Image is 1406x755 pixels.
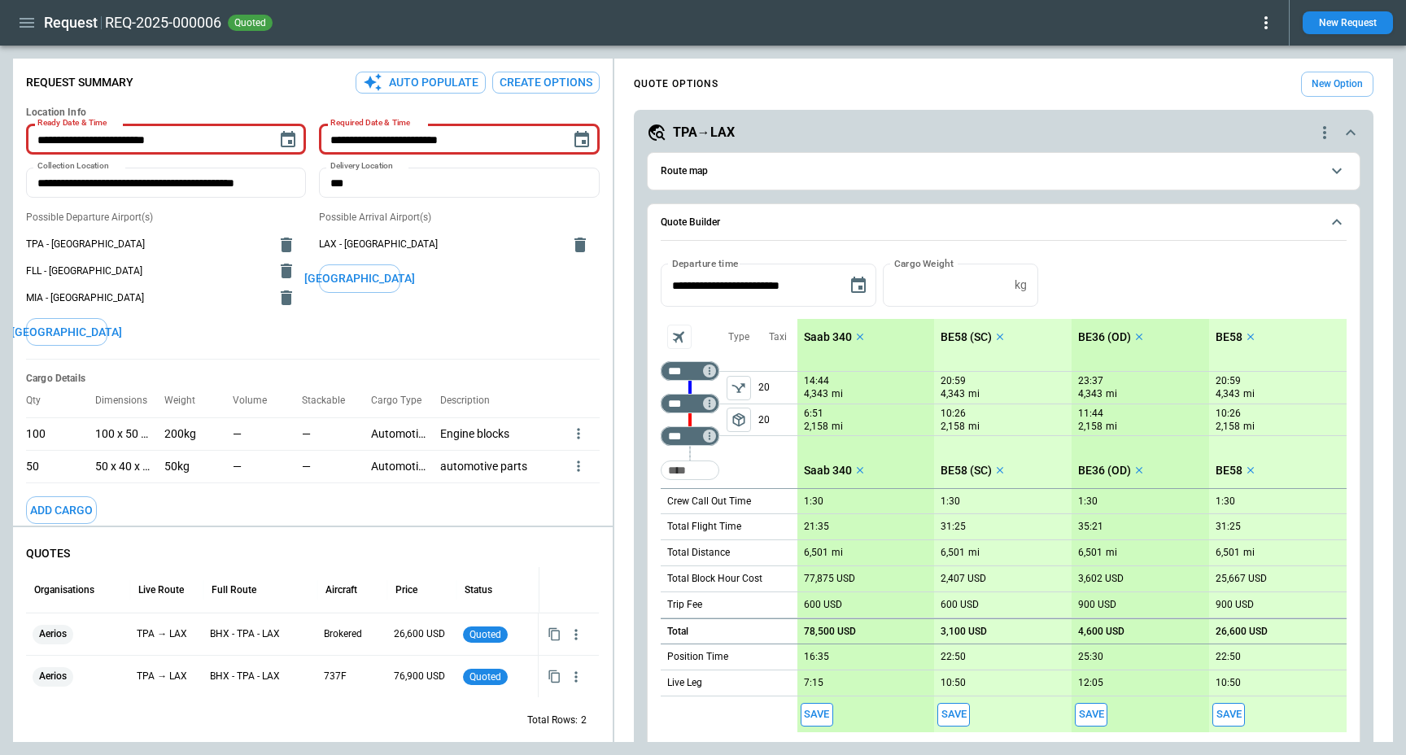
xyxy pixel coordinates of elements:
p: 4,600 USD [1078,626,1124,638]
p: mi [832,420,843,434]
div: Engine blocks [440,417,570,450]
p: Qty [26,395,54,407]
p: 26,600 USD [1216,626,1268,638]
p: TPA → LAX [137,627,197,641]
p: Type [728,330,749,344]
p: Total Block Hour Cost [667,572,762,586]
span: quoted [466,629,504,640]
p: 20:59 [941,375,966,387]
p: TPA → LAX [137,670,197,683]
p: mi [1243,420,1255,434]
p: 100 [26,427,46,441]
p: 23:37 [1078,375,1103,387]
button: Save [801,703,833,727]
div: 100 x 50 x 50cm [95,417,164,450]
button: more [570,458,587,474]
h6: Location Info [26,107,600,119]
button: Choose date, selected date is Sep 25, 2025 [565,124,598,156]
p: 22:50 [1216,651,1241,663]
p: Total Flight Time [667,520,741,534]
p: Weight [164,395,208,407]
p: 737F [324,670,381,683]
p: Live Leg [667,676,702,690]
p: 1:30 [941,495,960,508]
p: 31:25 [941,521,966,533]
h1: Request [44,13,98,33]
p: mi [832,546,843,560]
p: 1:30 [1078,495,1098,508]
span: Type of sector [727,376,751,400]
p: 14:44 [804,375,829,387]
p: 2,158 [941,420,965,434]
h6: Cargo Details [26,373,600,385]
span: Type of sector [727,408,751,432]
div: scrollable content [797,319,1347,732]
p: 12:05 [1078,677,1103,689]
p: Saab 340 [804,464,852,478]
div: Quoted [463,613,531,655]
p: BE58 [1216,330,1242,344]
p: Brokered [324,627,381,641]
p: mi [1243,387,1255,401]
p: 22:50 [941,651,966,663]
p: Total Distance [667,546,730,560]
span: Save this aircraft quote and copy details to clipboard [1212,703,1245,727]
p: 2,158 [1078,420,1103,434]
button: New Request [1303,11,1393,34]
button: delete [270,281,303,314]
p: 76,900 USD [394,670,451,683]
p: Volume [233,395,280,407]
p: BE58 [1216,464,1242,478]
p: — [233,460,242,474]
p: 21:35 [804,521,829,533]
p: 2,407 USD [941,573,986,585]
p: 2,158 [1216,420,1240,434]
h2: REQ-2025-000006 [105,13,221,33]
p: Dimensions [95,395,160,407]
div: Not found [661,394,719,413]
p: mi [1106,387,1117,401]
p: 25:30 [1078,651,1103,663]
div: 50 x 40 x 35cm [95,450,164,482]
button: Route map [661,153,1347,190]
p: Taxi [769,330,787,344]
h4: QUOTE OPTIONS [634,81,718,88]
p: 4,343 [1078,387,1103,401]
span: quoted [231,17,269,28]
button: Quote Builder [661,204,1347,242]
div: Price [395,584,417,596]
p: 50 [26,460,39,474]
div: Full Route [212,584,256,596]
p: QUOTES [26,547,600,561]
p: 6,501 [1078,547,1103,559]
label: Departure time [672,256,739,270]
p: Total Rows: [527,714,578,727]
span: TPA - [GEOGRAPHIC_DATA] [26,238,267,251]
div: Too short [661,460,719,480]
p: automotive parts [440,460,557,474]
p: Description [440,395,503,407]
div: Automotive [371,450,440,482]
p: 2 [581,714,587,727]
p: Automotive [371,427,427,441]
button: delete [270,229,303,261]
p: — [302,460,311,474]
p: 31:25 [1216,521,1241,533]
span: Save this aircraft quote and copy details to clipboard [801,703,833,727]
p: mi [968,420,980,434]
p: Saab 340 [804,330,852,344]
p: 35:21 [1078,521,1103,533]
button: Create Options [492,72,600,94]
div: Not found [661,361,719,381]
p: BE36 (OD) [1078,464,1131,478]
h6: Quote Builder [661,217,720,228]
p: 600 USD [804,599,842,611]
p: BHX - TPA - LAX [210,670,311,683]
p: 20 [758,404,797,435]
button: more [570,426,587,442]
p: Engine blocks [440,427,557,441]
p: 25,667 USD [1216,573,1267,585]
p: mi [1243,546,1255,560]
button: Choose date, selected date is Sep 24, 2025 [272,124,304,156]
p: 6:51 [804,408,823,420]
